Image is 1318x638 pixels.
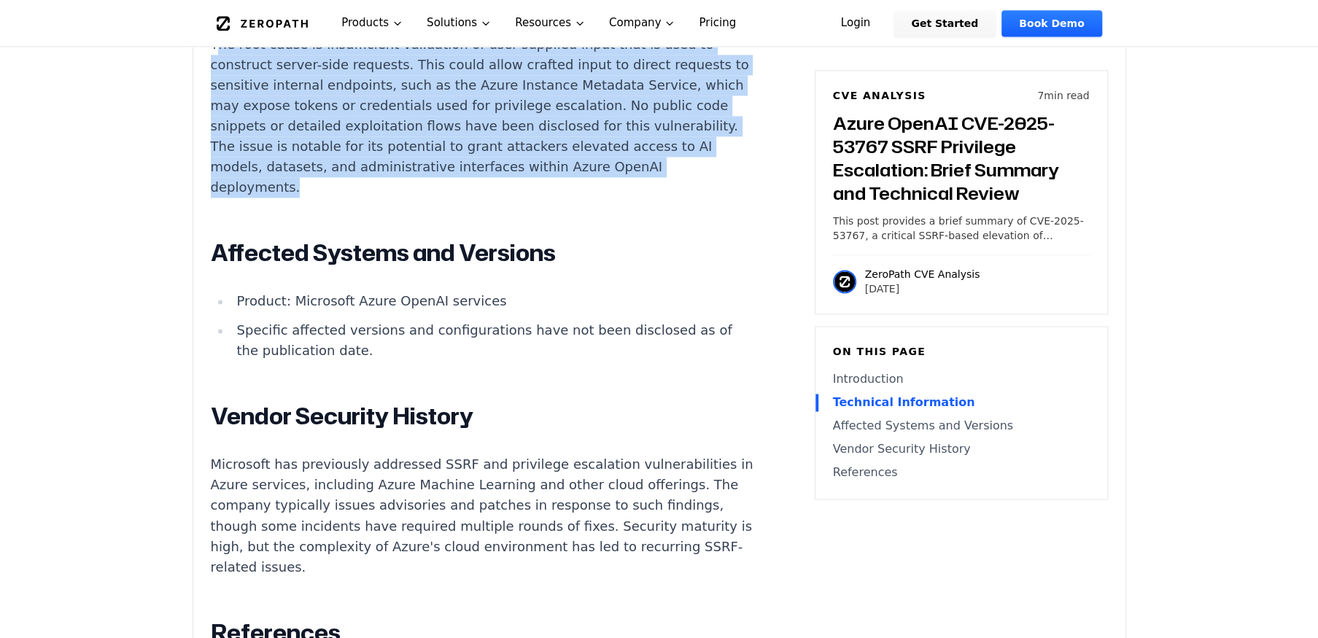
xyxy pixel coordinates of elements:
[833,344,1090,359] h6: On this page
[211,34,753,198] p: The root cause is insufficient validation of user-supplied input that is used to construct server...
[833,88,926,103] h6: CVE Analysis
[211,402,753,431] h2: Vendor Security History
[231,320,753,361] li: Specific affected versions and configurations have not been disclosed as of the publication date.
[231,291,753,311] li: Product: Microsoft Azure OpenAI services
[865,267,980,281] p: ZeroPath CVE Analysis
[865,281,980,296] p: [DATE]
[211,238,753,268] h2: Affected Systems and Versions
[833,370,1090,388] a: Introduction
[833,440,1090,458] a: Vendor Security History
[823,10,888,36] a: Login
[893,10,996,36] a: Get Started
[833,394,1090,411] a: Technical Information
[211,454,753,577] p: Microsoft has previously addressed SSRF and privilege escalation vulnerabilities in Azure service...
[833,464,1090,481] a: References
[1037,88,1089,103] p: 7 min read
[1001,10,1101,36] a: Book Demo
[833,270,856,293] img: ZeroPath CVE Analysis
[833,112,1090,205] h3: Azure OpenAI CVE-2025-53767 SSRF Privilege Escalation: Brief Summary and Technical Review
[833,417,1090,435] a: Affected Systems and Versions
[833,214,1090,243] p: This post provides a brief summary of CVE-2025-53767, a critical SSRF-based elevation of privileg...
